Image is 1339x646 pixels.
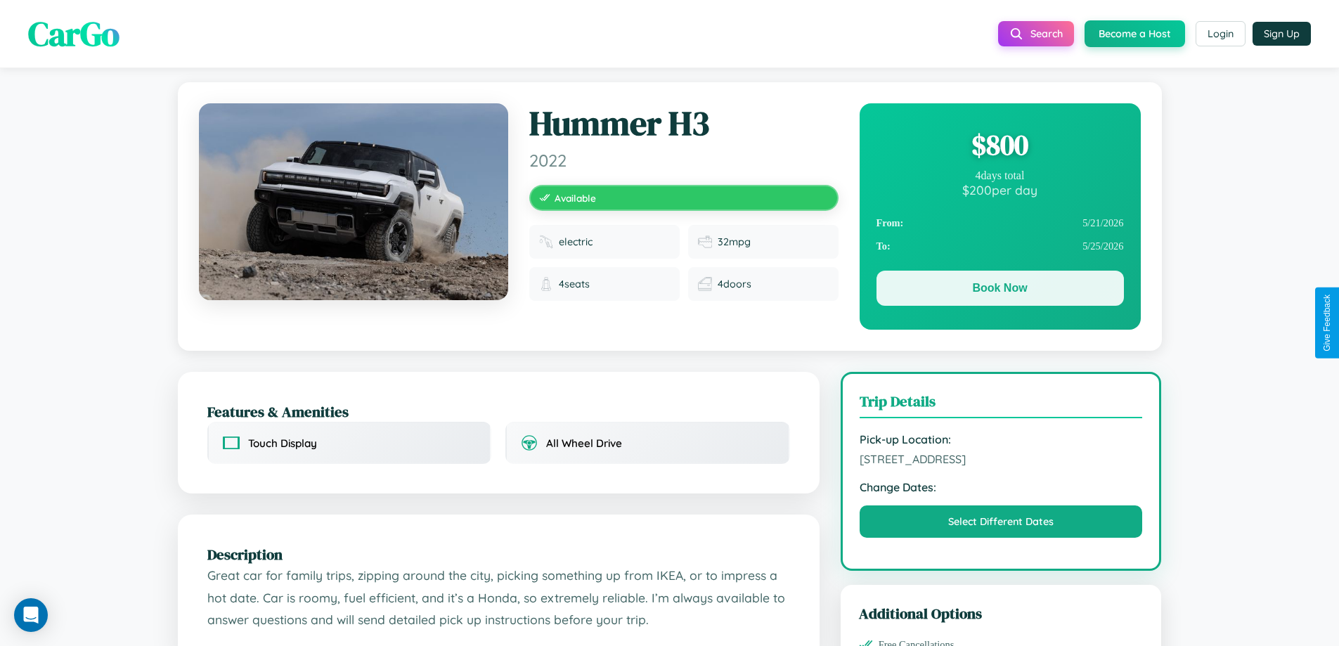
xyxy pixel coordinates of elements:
[859,603,1144,624] h3: Additional Options
[718,235,751,248] span: 32 mpg
[998,21,1074,46] button: Search
[1196,21,1246,46] button: Login
[860,505,1143,538] button: Select Different Dates
[14,598,48,632] div: Open Intercom Messenger
[199,103,508,300] img: Hummer H3 2022
[718,278,751,290] span: 4 doors
[877,126,1124,164] div: $ 800
[529,103,839,144] h1: Hummer H3
[1030,27,1063,40] span: Search
[248,437,317,450] span: Touch Display
[698,235,712,249] img: Fuel efficiency
[877,271,1124,306] button: Book Now
[860,480,1143,494] strong: Change Dates:
[207,544,790,564] h2: Description
[877,235,1124,258] div: 5 / 25 / 2026
[1085,20,1185,47] button: Become a Host
[877,240,891,252] strong: To:
[559,278,590,290] span: 4 seats
[860,432,1143,446] strong: Pick-up Location:
[207,401,790,422] h2: Features & Amenities
[28,11,119,57] span: CarGo
[207,564,790,631] p: Great car for family trips, zipping around the city, picking something up from IKEA, or to impres...
[860,391,1143,418] h3: Trip Details
[877,169,1124,182] div: 4 days total
[877,217,904,229] strong: From:
[539,277,553,291] img: Seats
[877,212,1124,235] div: 5 / 21 / 2026
[555,192,596,204] span: Available
[860,452,1143,466] span: [STREET_ADDRESS]
[698,277,712,291] img: Doors
[1322,295,1332,351] div: Give Feedback
[559,235,593,248] span: electric
[546,437,622,450] span: All Wheel Drive
[877,182,1124,198] div: $ 200 per day
[529,150,839,171] span: 2022
[539,235,553,249] img: Fuel type
[1253,22,1311,46] button: Sign Up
